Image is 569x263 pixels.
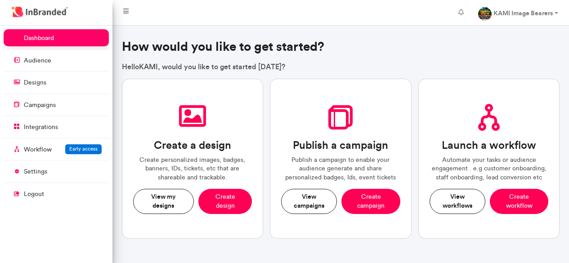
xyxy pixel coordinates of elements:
[24,34,54,43] p: dashboard
[24,167,47,176] p: settings
[4,141,109,158] a: WorkflowEarly access
[4,118,109,135] a: integrations
[24,190,44,199] p: logout
[24,101,56,110] p: campaigns
[24,123,58,132] p: integrations
[281,189,337,214] button: View campaigns
[198,189,252,214] button: Create design
[4,52,109,69] a: audience
[4,163,109,180] a: settings
[478,7,492,21] img: profile dp
[493,9,553,17] strong: KAMI Image Bearers
[24,145,52,154] p: Workflow
[154,139,231,152] h3: Create a design
[24,78,46,87] p: designs
[490,189,548,214] button: Create workflow
[133,189,194,214] button: View my designs
[341,189,400,214] button: Create campaign
[430,189,486,214] button: View workflows
[122,39,560,54] h3: How would you like to get started?
[430,156,549,182] p: Automate your tasks or audience engagement . e.g customer onboarding, staff onboarding, lead conv...
[442,139,536,152] h3: Launch a workflow
[281,156,400,182] p: Publish a campaign to enable your audience generate and share personalized badges, Ids, event tic...
[122,62,560,71] p: Hello KAMI , would you like to get started [DATE]?
[4,29,109,46] a: dashboard
[9,4,70,19] img: InBranded Logo
[293,139,388,152] h3: Publish a campaign
[24,56,51,65] p: audience
[4,96,109,113] a: campaigns
[4,74,109,91] a: designs
[69,146,98,152] span: Early access
[471,4,565,22] a: KAMI Image Bearers
[133,156,252,182] p: Create personalized images, badges, banners, IDs, tickets, etc that are shareable and trackable.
